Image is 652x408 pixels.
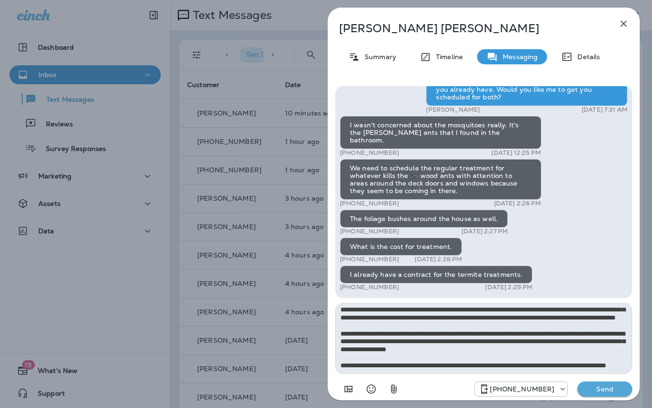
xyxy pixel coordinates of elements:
[582,106,627,114] p: [DATE] 7:31 AM
[340,210,508,228] div: The foliage bushes around the house as well.
[340,116,541,149] div: I wasn't concerned about the mosquitoes really. It's the [PERSON_NAME] ants that I found in the b...
[340,228,399,235] p: [PHONE_NUMBER]
[426,106,480,114] p: [PERSON_NAME]
[494,200,541,207] p: [DATE] 2:26 PM
[498,53,538,61] p: Messaging
[340,284,399,291] p: [PHONE_NUMBER]
[577,381,632,397] button: Send
[362,380,381,399] button: Select an emoji
[360,53,396,61] p: Summary
[485,284,532,291] p: [DATE] 2:29 PM
[475,383,567,395] div: +1 (817) 482-3792
[573,53,600,61] p: Details
[339,22,597,35] p: [PERSON_NAME] [PERSON_NAME]
[585,385,625,393] p: Send
[340,159,541,200] div: We need to schedule the regular treatment for whatever kills the 🐜 wood ants with attention to ar...
[340,200,399,207] p: [PHONE_NUMBER]
[340,256,399,263] p: [PHONE_NUMBER]
[461,228,508,235] p: [DATE] 2:27 PM
[340,266,532,284] div: I already have a contract for the termite treatments.
[431,53,463,61] p: Timeline
[415,256,462,263] p: [DATE] 2:28 PM
[340,149,399,157] p: [PHONE_NUMBER]
[490,385,554,393] p: [PHONE_NUMBER]
[340,238,462,256] div: What is the cost for treatment.
[491,149,541,157] p: [DATE] 12:25 PM
[339,380,358,399] button: Add in a premade template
